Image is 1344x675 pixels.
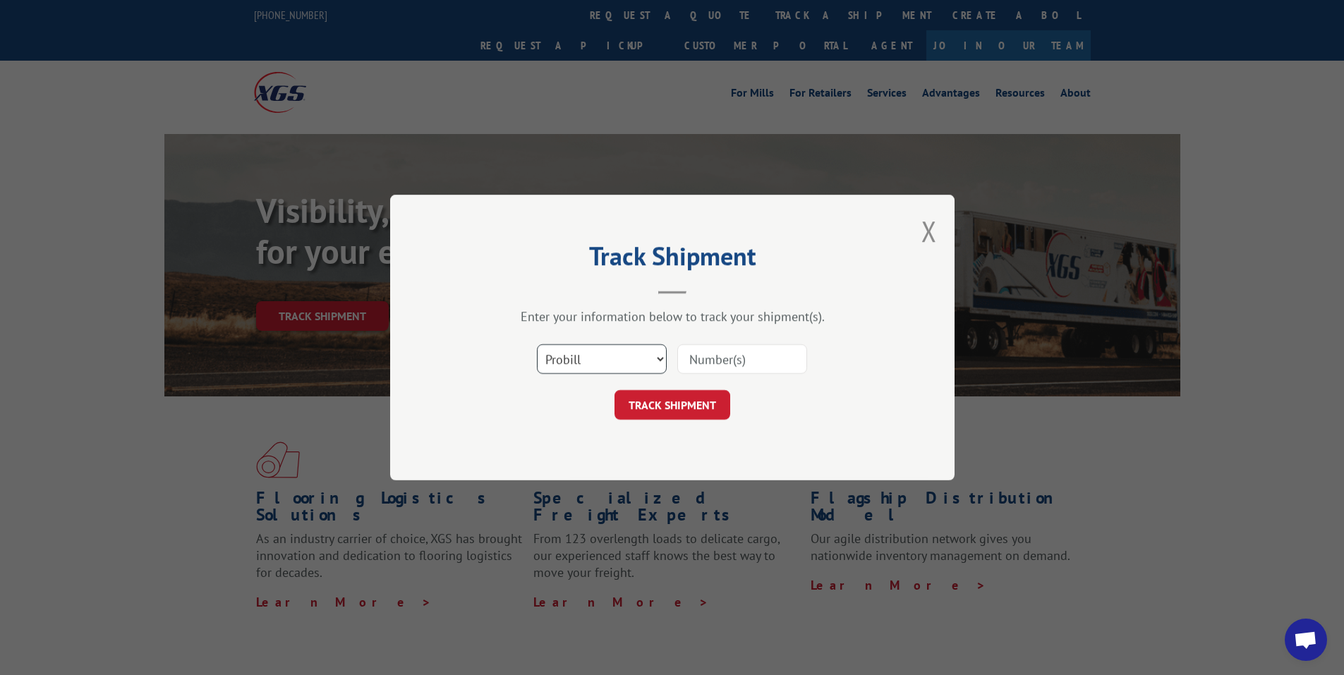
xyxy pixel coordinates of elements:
[921,212,937,250] button: Close modal
[461,246,884,273] h2: Track Shipment
[677,344,807,374] input: Number(s)
[461,308,884,324] div: Enter your information below to track your shipment(s).
[615,390,730,420] button: TRACK SHIPMENT
[1285,619,1327,661] div: Open chat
